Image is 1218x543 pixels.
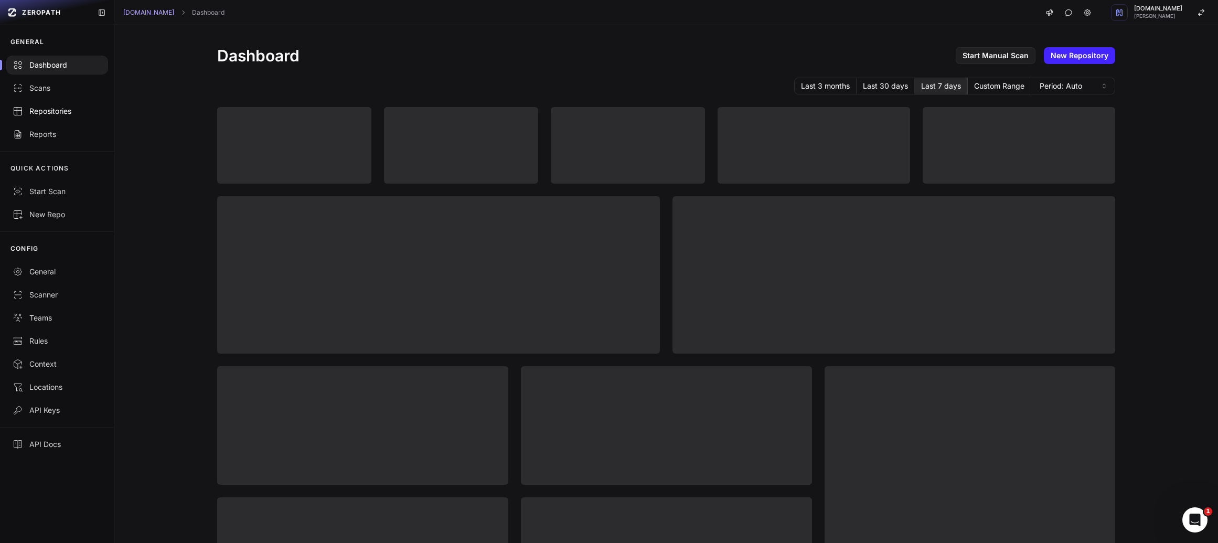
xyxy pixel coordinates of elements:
[1044,47,1115,64] a: New Repository
[4,4,89,21] a: ZEROPATH
[13,129,102,140] div: Reports
[192,8,225,17] a: Dashboard
[915,78,968,94] button: Last 7 days
[1134,14,1182,19] span: [PERSON_NAME]
[1182,507,1208,533] iframe: Intercom live chat
[13,313,102,323] div: Teams
[13,267,102,277] div: General
[10,244,38,253] p: CONFIG
[13,439,102,450] div: API Docs
[1100,82,1108,90] svg: caret sort,
[10,164,69,173] p: QUICK ACTIONS
[22,8,61,17] span: ZEROPATH
[10,38,44,46] p: GENERAL
[13,186,102,197] div: Start Scan
[13,106,102,116] div: Repositories
[1204,507,1212,516] span: 1
[13,209,102,220] div: New Repo
[217,46,300,65] h1: Dashboard
[13,405,102,416] div: API Keys
[1040,81,1082,91] span: Period: Auto
[13,290,102,300] div: Scanner
[13,382,102,392] div: Locations
[857,78,915,94] button: Last 30 days
[13,359,102,369] div: Context
[794,78,857,94] button: Last 3 months
[968,78,1031,94] button: Custom Range
[13,336,102,346] div: Rules
[123,8,225,17] nav: breadcrumb
[1134,6,1182,12] span: [DOMAIN_NAME]
[123,8,174,17] a: [DOMAIN_NAME]
[179,9,187,16] svg: chevron right,
[956,47,1035,64] a: Start Manual Scan
[13,83,102,93] div: Scans
[13,60,102,70] div: Dashboard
